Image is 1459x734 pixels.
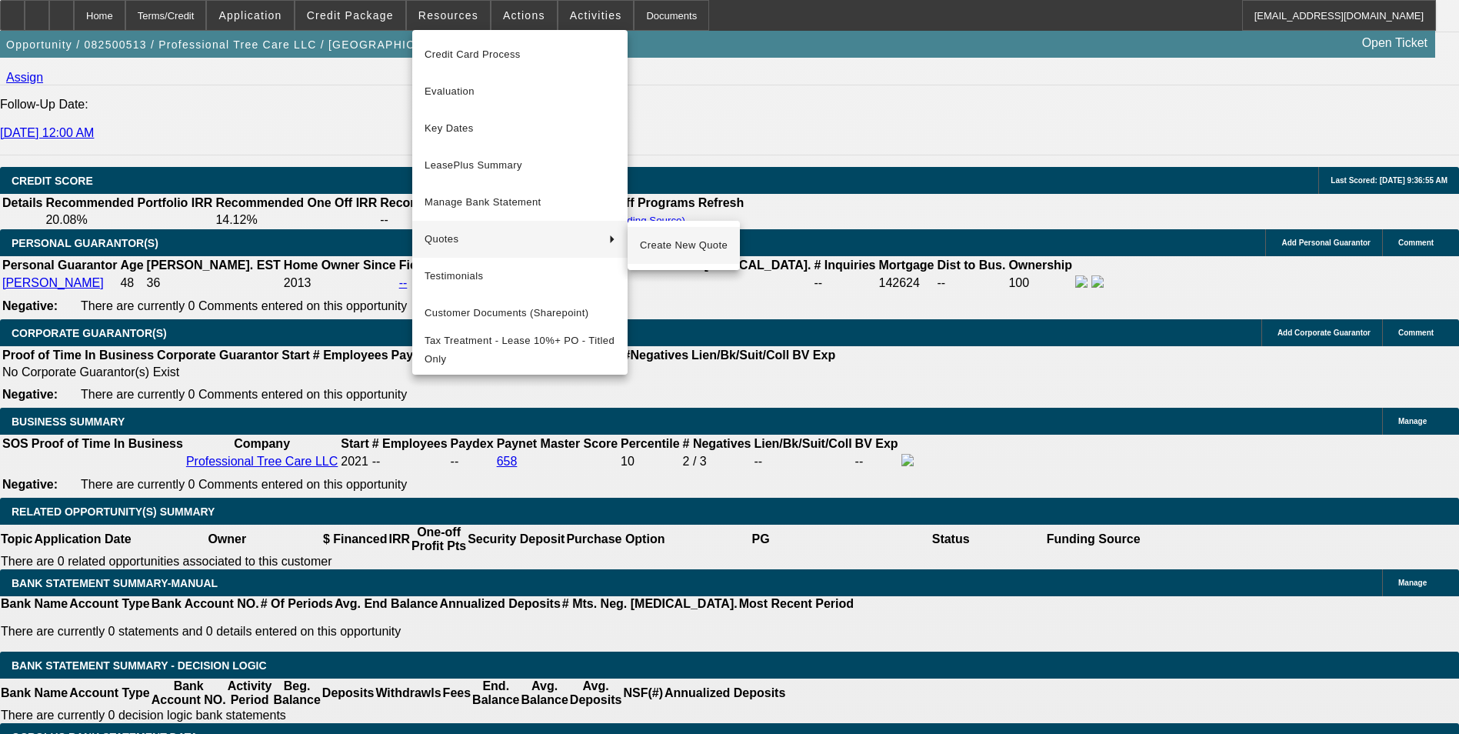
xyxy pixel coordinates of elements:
[425,230,597,249] span: Quotes
[425,332,615,369] span: Tax Treatment - Lease 10%+ PO - Titled Only
[425,82,615,101] span: Evaluation
[425,304,615,322] span: Customer Documents (Sharepoint)
[425,156,615,175] span: LeasePlus Summary
[640,236,728,255] span: Create New Quote
[425,119,615,138] span: Key Dates
[425,267,615,285] span: Testimonials
[425,193,615,212] span: Manage Bank Statement
[425,45,615,64] span: Credit Card Process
